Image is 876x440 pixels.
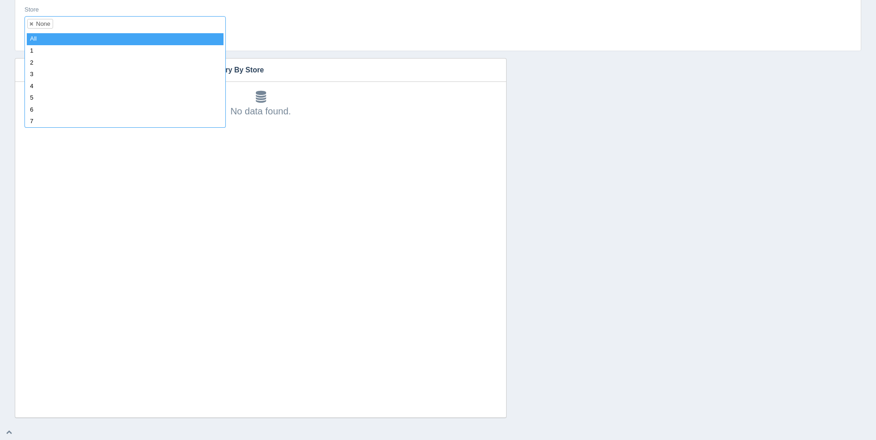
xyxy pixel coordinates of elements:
[27,33,224,45] div: All
[27,104,224,116] div: 6
[27,81,224,93] div: 4
[27,57,224,69] div: 2
[27,69,224,81] div: 3
[27,92,224,104] div: 5
[27,116,224,128] div: 7
[27,45,224,57] div: 1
